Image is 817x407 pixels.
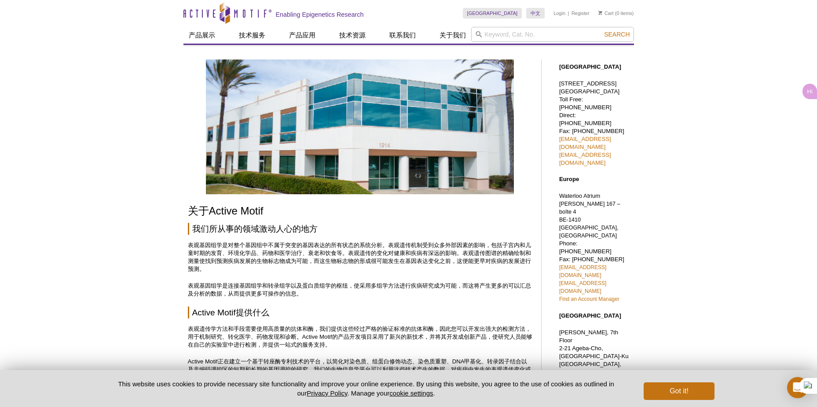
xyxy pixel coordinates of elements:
[463,8,522,18] a: [GEOGRAPHIC_DATA]
[188,325,532,349] p: 表观遗传学方法和手段需要使用高质量的抗体和酶，我们提供这些经过严格的验证标准的抗体和酶，因此您可以开发出强大的检测方法，用于机制研究、转化医学、药物发现和诊断。Active Motif的产品开发...
[644,382,714,400] button: Got it!
[284,27,321,44] a: 产品应用
[559,80,630,167] p: [STREET_ADDRESS] [GEOGRAPHIC_DATA] Toll Free: [PHONE_NUMBER] Direct: [PHONE_NUMBER] Fax: [PHONE_N...
[559,280,606,294] a: [EMAIL_ADDRESS][DOMAIN_NAME]
[559,296,619,302] a: Find an Account Manager
[559,312,621,319] strong: [GEOGRAPHIC_DATA]
[188,241,532,273] p: 表观基因组学是对整个基因组中不属于突变的基因表达的所有状态的系统分析。表观遗传机制受到众多外部因素的影响，包括子宫内和儿童时期的发育、环境化学品、药物和医学治疗、衰老和饮食等。表观遗传的变化对健...
[559,201,620,239] span: [PERSON_NAME] 167 – boîte 4 BE-1410 [GEOGRAPHIC_DATA], [GEOGRAPHIC_DATA]
[559,176,579,182] strong: Europe
[389,389,433,397] button: cookie settings
[568,8,569,18] li: |
[471,27,634,42] input: Keyword, Cat. No.
[553,10,565,16] a: Login
[604,31,630,38] span: Search
[188,358,532,381] p: Active Motif正在建立一个基于转座酶专利技术的平台，以简化对染色质、组蛋白修饰动态、染色质重塑、DNA甲基化、转录因子结合以及非编码调控区的短期和长期的基因调控的研究。我们的生物信息学...
[276,11,364,18] h2: Enabling Epigenetics Research
[434,27,471,44] a: 关于我们
[572,10,590,16] a: Register
[601,30,632,38] button: Search
[188,307,532,318] h2: Active Motif提供什么
[234,27,271,44] a: 技术服务
[559,136,611,150] a: [EMAIL_ADDRESS][DOMAIN_NAME]
[598,10,614,16] a: Cart
[384,27,421,44] a: 联系我们
[183,27,220,44] a: 产品展示
[802,84,817,99] button: Hi
[559,63,621,70] strong: [GEOGRAPHIC_DATA]
[188,223,532,235] h2: 我们所从事的领域激动人心的地方
[307,389,347,397] a: Privacy Policy
[526,8,545,18] a: 中文
[598,11,602,15] img: Your Cart
[787,377,808,398] div: Open Intercom Messenger
[559,264,606,278] a: [EMAIL_ADDRESS][DOMAIN_NAME]
[103,379,630,398] p: This website uses cookies to provide necessary site functionality and improve your online experie...
[334,27,371,44] a: 技术资源
[188,205,532,218] h1: 关于Active Motif
[188,282,532,298] p: 表观基因组学是连接基因组学和转录组学以及蛋白质组学的枢纽，使采用多组学方法进行疾病研究成为可能，而这将产生更多的可以汇总及分析的数据，从而提供更多可操作的信息。
[598,8,634,18] li: (0 items)
[559,192,630,303] p: Waterloo Atrium Phone: [PHONE_NUMBER] Fax: [PHONE_NUMBER]
[559,152,611,166] a: [EMAIL_ADDRESS][DOMAIN_NAME]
